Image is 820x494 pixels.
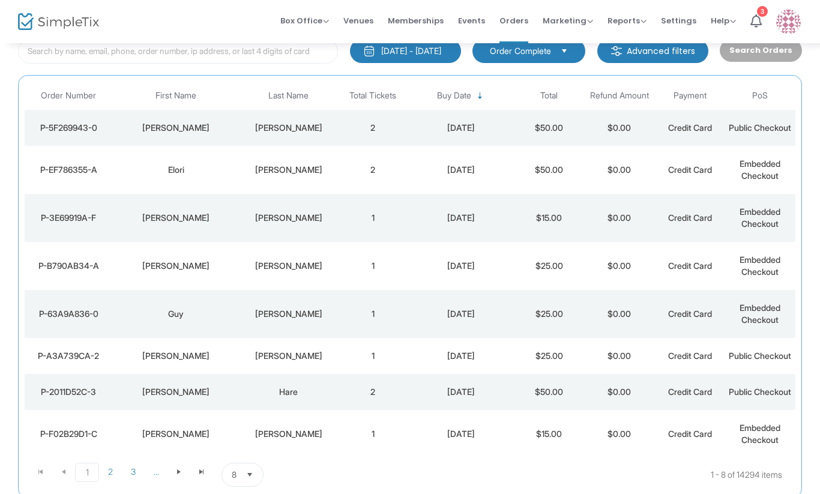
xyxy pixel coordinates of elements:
div: 9/24/2025 [411,350,511,362]
span: Public Checkout [729,387,791,397]
td: $25.00 [514,290,584,338]
button: [DATE] - [DATE] [350,39,461,63]
button: Select [556,44,573,58]
div: [DATE] - [DATE] [381,45,441,57]
td: $15.00 [514,194,584,242]
span: Buy Date [437,91,471,101]
span: Help [711,15,736,26]
span: Credit Card [668,212,712,223]
td: $0.00 [584,338,654,374]
span: Embedded Checkout [740,303,780,325]
div: 9/24/2025 [411,122,511,134]
span: Page 3 [122,463,145,481]
span: Embedded Checkout [740,255,780,277]
div: Liz [116,122,237,134]
td: $0.00 [584,290,654,338]
span: Memberships [388,5,444,36]
td: 1 [338,338,408,374]
div: Foley [243,428,335,440]
div: P-B790AB34-A [28,260,110,272]
div: 3 [757,6,768,17]
div: Kramer [243,164,335,176]
td: $0.00 [584,110,654,146]
td: 1 [338,410,408,458]
td: $50.00 [514,374,584,410]
td: $0.00 [584,194,654,242]
span: PoS [752,91,768,101]
span: Credit Card [668,351,712,361]
span: Embedded Checkout [740,423,780,445]
span: Page 2 [99,463,122,481]
td: $50.00 [514,146,584,194]
span: Credit Card [668,122,712,133]
div: P-2011D52C-3 [28,386,110,398]
div: 9/24/2025 [411,212,511,224]
div: Janet [116,350,237,362]
td: 1 [338,290,408,338]
div: Elori [116,164,237,176]
div: Alexandra [116,386,237,398]
span: First Name [155,91,196,101]
span: Venues [343,5,373,36]
td: 1 [338,242,408,290]
td: 2 [338,110,408,146]
span: Credit Card [668,429,712,439]
th: Refund Amount [584,82,654,110]
span: Go to the next page [174,467,184,477]
td: 1 [338,194,408,242]
th: Total [514,82,584,110]
span: Page 4 [145,463,167,481]
div: Weltchek [243,308,335,320]
span: Credit Card [668,261,712,271]
span: Credit Card [668,164,712,175]
span: Marketing [543,15,593,26]
input: Search by name, email, phone, order number, ip address, or last 4 digits of card [18,39,338,64]
span: Sortable [475,91,485,101]
span: 8 [232,469,237,481]
div: P-A3A739CA-2 [28,350,110,362]
div: P-3E69919A-F [28,212,110,224]
td: $25.00 [514,338,584,374]
div: P-63A9A836-0 [28,308,110,320]
td: $25.00 [514,242,584,290]
div: P-5F269943-0 [28,122,110,134]
span: Orders [499,5,528,36]
div: Romano [243,350,335,362]
div: 9/24/2025 [411,308,511,320]
div: Taylor [243,260,335,272]
td: $0.00 [584,410,654,458]
span: Go to the last page [197,467,207,477]
td: 2 [338,374,408,410]
span: Reports [607,15,647,26]
span: Go to the next page [167,463,190,481]
div: 9/24/2025 [411,386,511,398]
span: Order Complete [490,45,551,57]
div: Sophie [116,428,237,440]
td: $0.00 [584,374,654,410]
span: Page 1 [75,463,99,482]
td: $0.00 [584,242,654,290]
span: Public Checkout [729,122,791,133]
img: filter [610,45,623,57]
span: Order Number [41,91,96,101]
div: P-EF786355-A [28,164,110,176]
div: P-F02B29D1-C [28,428,110,440]
div: 9/24/2025 [411,164,511,176]
button: Select [241,463,258,486]
td: $15.00 [514,410,584,458]
div: Nora [116,260,237,272]
td: 2 [338,146,408,194]
span: Go to the last page [190,463,213,481]
img: monthly [363,45,375,57]
span: Payment [674,91,707,101]
div: Hare [243,386,335,398]
div: Behl [243,212,335,224]
td: $50.00 [514,110,584,146]
m-button: Advanced filters [597,39,708,63]
span: Embedded Checkout [740,206,780,229]
kendo-pager-info: 1 - 8 of 14294 items [383,463,782,487]
div: Thomas [243,122,335,134]
span: Box Office [280,15,329,26]
span: Settings [661,5,696,36]
div: Guy [116,308,237,320]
